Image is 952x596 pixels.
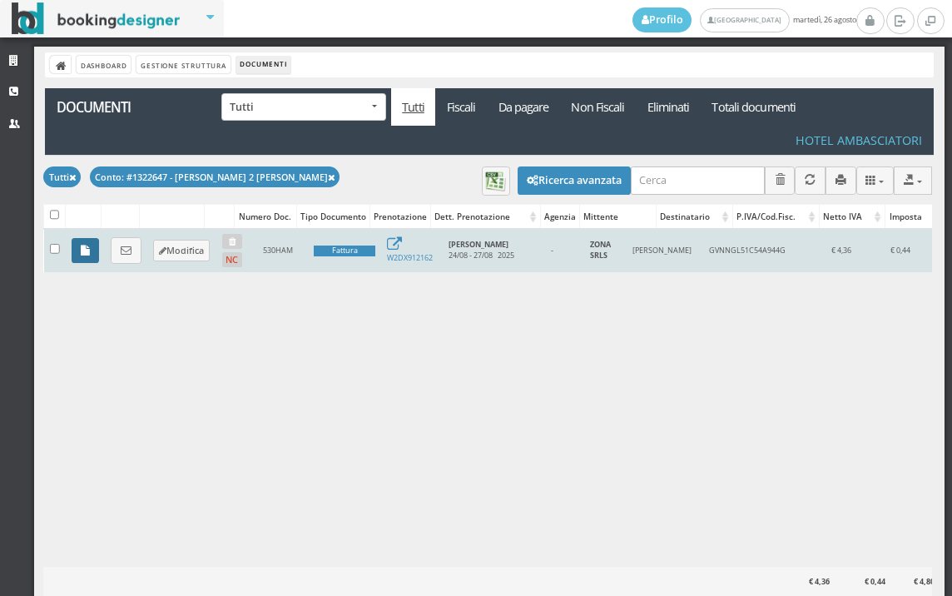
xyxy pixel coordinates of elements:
div: Dett. Prenotazione [431,205,540,228]
button: Tutti [221,93,386,121]
div: Destinatario [657,205,732,228]
a: Profilo [632,7,692,32]
td: 24/08 - 27/08 2025 [442,229,544,272]
div: Fattura [314,246,375,256]
td: 530HAM [248,229,308,272]
div: Imposta [885,205,944,228]
div: € 0,44 [833,571,889,593]
td: - [544,229,583,272]
a: Gestione Struttura [136,56,230,73]
a: Non Fiscali [560,88,636,126]
button: Tutti [43,166,81,187]
a: Visualizza copia di cortesia [72,238,99,263]
a: Totali documenti [701,88,807,126]
button: Modifica [153,240,211,261]
a: Fiscali [435,88,487,126]
a: [GEOGRAPHIC_DATA] [700,8,789,32]
div: Mittente [580,205,656,228]
h4: Hotel Ambasciatori [796,133,922,147]
button: Download dei risultati in formato CSV [482,166,510,195]
span: € 4,36 [831,245,851,256]
b: ZONA SRLS [590,239,611,261]
a: Tutti [391,88,436,126]
span: € 0,44 [890,245,910,256]
button: NC [222,252,242,267]
div: P.IVA/Cod.Fisc. [733,205,819,228]
img: BookingDesigner.com [12,2,181,35]
button: Ricerca avanzata [518,166,631,195]
a: Dashboard [77,56,131,73]
a: Documenti [45,88,217,126]
div: Numero Doc. [235,205,296,228]
div: € 4,36 [772,571,833,593]
a: Eliminati [636,88,701,126]
button: Elimina documento non inviato [222,234,242,249]
a: W2DX912162 [387,241,433,263]
div: Netto IVA [820,205,885,228]
td: GVNNGL51C54A944G [703,229,791,272]
input: Cerca [631,166,765,194]
button: Conto: #1322647 - [PERSON_NAME] 2 [PERSON_NAME] [90,166,340,187]
span: martedì, 26 agosto [632,7,856,32]
div: Prenotazione [370,205,430,228]
img: csv-file.png [484,170,507,192]
button: Aggiorna [795,166,826,194]
a: Da pagare [487,88,560,126]
div: Tipo Documento [297,205,369,228]
span: Tutti [230,101,378,113]
li: Documenti [236,56,290,74]
td: [PERSON_NAME] [627,229,703,272]
b: [PERSON_NAME] [449,239,508,250]
div: € 4,80 [889,571,938,593]
div: Agenzia [541,205,579,228]
a: Invia copia di cortesia [111,237,141,264]
button: Export [894,166,932,194]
